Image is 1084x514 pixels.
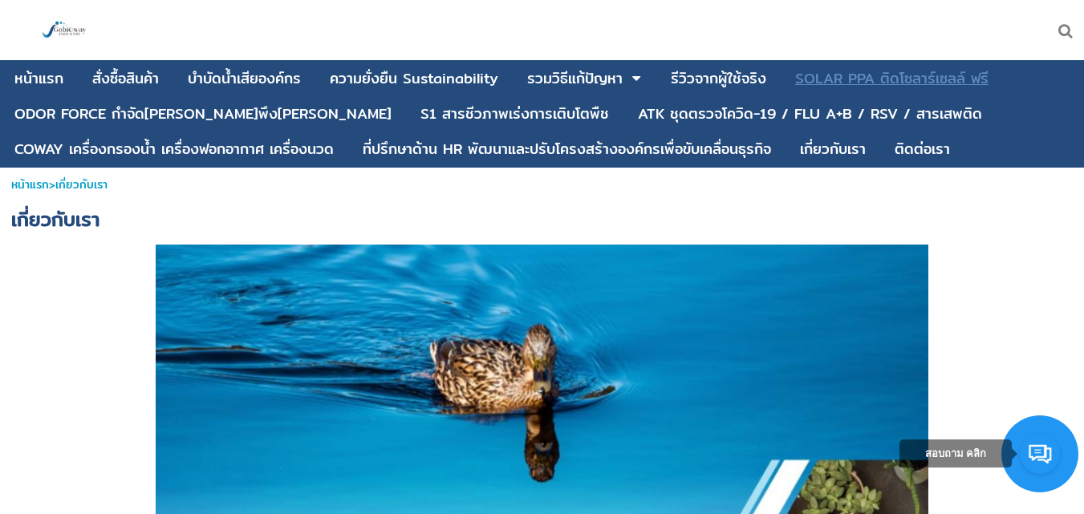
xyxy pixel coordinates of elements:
a: ODOR FORCE กำจัด[PERSON_NAME]พึง[PERSON_NAME] [14,99,392,129]
a: หน้าแรก [14,63,63,94]
span: สอบถาม คลิก [925,447,987,459]
a: COWAY เครื่องกรองน้ำ เครื่องฟอกอากาศ เครื่องนวด [14,134,334,164]
div: COWAY เครื่องกรองน้ำ เครื่องฟอกอากาศ เครื่องนวด [14,142,334,156]
img: large-1644130236041.jpg [40,6,88,55]
div: ติดต่อเรา [895,142,950,156]
div: รวมวิธีแก้ปัญหา [527,71,623,86]
span: เกี่ยวกับเรา [11,204,99,234]
a: รวมวิธีแก้ปัญหา [527,63,623,94]
div: เกี่ยวกับเรา [800,142,866,156]
div: ATK ชุดตรวจโควิด-19 / FLU A+B / RSV / สารเสพติด [638,107,982,121]
div: ความยั่งยืน Sustainability [330,71,498,86]
a: ความยั่งยืน Sustainability [330,63,498,94]
a: ATK ชุดตรวจโควิด-19 / FLU A+B / RSV / สารเสพติด [638,99,982,129]
div: รีวิวจากผู้ใช้จริง [671,71,766,86]
a: SOLAR PPA ติดโซลาร์เซลล์ ฟรี [795,63,989,94]
a: รีวิวจากผู้ใช้จริง [671,63,766,94]
div: S1 สารชีวภาพเร่งการเติบโตพืช [420,107,609,121]
a: สั่งซื้อสินค้า [92,63,159,94]
a: ติดต่อเรา [895,134,950,164]
a: S1 สารชีวภาพเร่งการเติบโตพืช [420,99,609,129]
div: ที่ปรึกษาด้าน HR พัฒนาและปรับโครงสร้างองค์กรเพื่อขับเคลื่อนธุรกิจ [363,142,771,156]
a: บําบัดน้ำเสียองค์กร [188,63,301,94]
div: ODOR FORCE กำจัด[PERSON_NAME]พึง[PERSON_NAME] [14,107,392,121]
span: เกี่ยวกับเรา [55,176,108,193]
a: หน้าแรก [11,176,49,193]
div: หน้าแรก [14,71,63,86]
div: บําบัดน้ำเสียองค์กร [188,71,301,86]
div: สั่งซื้อสินค้า [92,71,159,86]
a: เกี่ยวกับเรา [800,134,866,164]
div: SOLAR PPA ติดโซลาร์เซลล์ ฟรี [795,71,989,86]
a: ที่ปรึกษาด้าน HR พัฒนาและปรับโครงสร้างองค์กรเพื่อขับเคลื่อนธุรกิจ [363,134,771,164]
